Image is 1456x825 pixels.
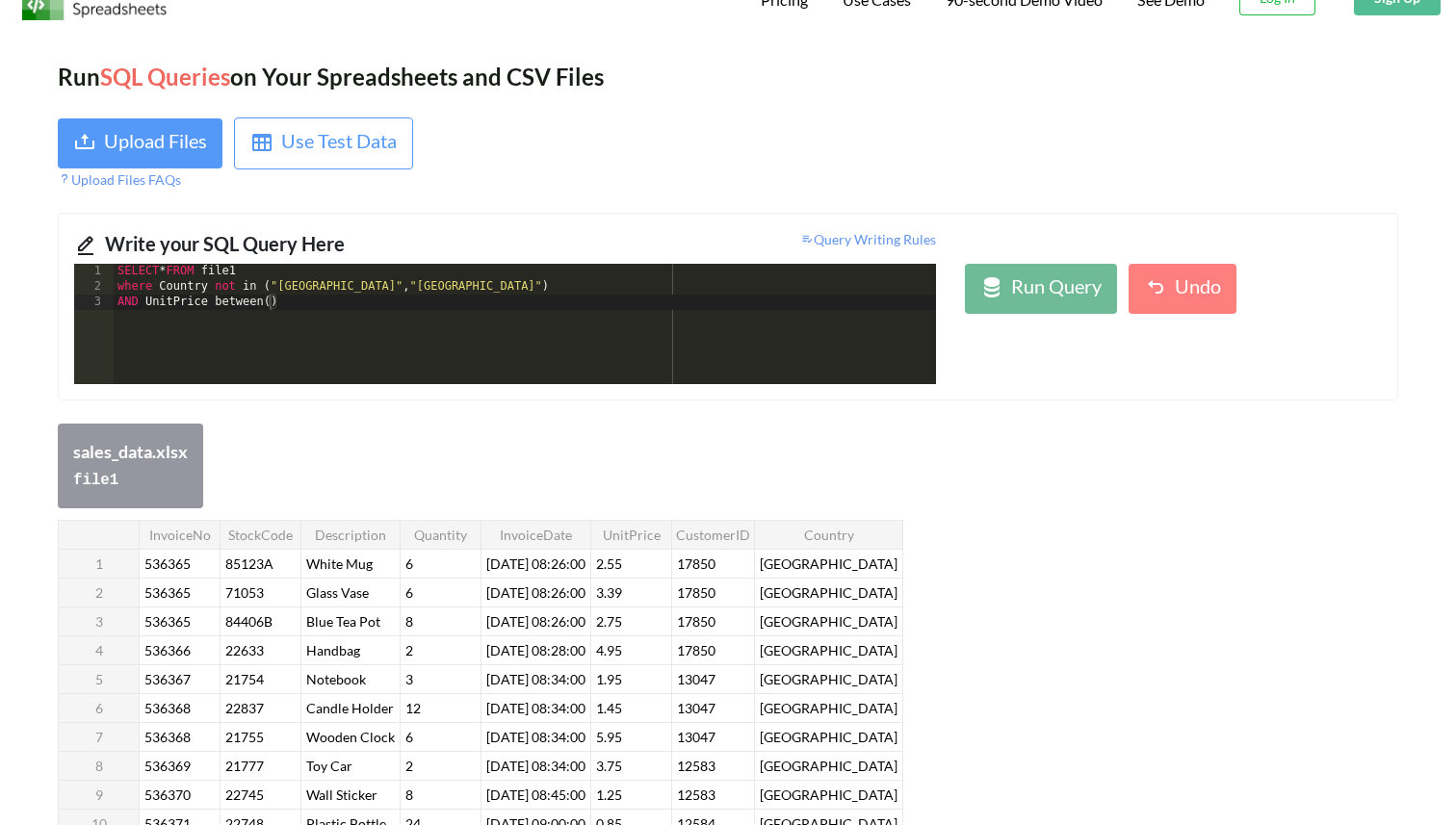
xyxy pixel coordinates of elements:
[673,580,719,605] span: 17850
[481,520,591,549] th: InvoiceDate
[756,783,901,807] span: [GEOGRAPHIC_DATA]
[401,520,481,549] th: Quantity
[756,580,901,605] span: [GEOGRAPHIC_DATA]
[73,472,118,489] code: file 1
[755,520,903,549] th: Country
[302,580,373,605] span: Glass Vase
[592,783,626,807] span: 1.25
[756,667,901,691] span: [GEOGRAPHIC_DATA]
[221,783,268,807] span: 22745
[482,552,589,576] span: [DATE] 08:26:00
[221,754,268,778] span: 21777
[59,751,140,780] th: 8
[591,520,672,549] th: UnitPrice
[402,696,425,720] span: 12
[756,638,901,662] span: [GEOGRAPHIC_DATA]
[673,667,719,691] span: 13047
[402,725,417,749] span: 6
[141,754,195,778] span: 536369
[141,580,195,605] span: 536365
[58,60,1398,94] div: Run on Your Spreadsheets and CSV Files
[592,725,626,749] span: 5.95
[221,638,268,662] span: 22633
[756,696,901,720] span: [GEOGRAPHIC_DATA]
[673,696,719,720] span: 13047
[402,638,417,662] span: 2
[756,754,901,778] span: [GEOGRAPHIC_DATA]
[221,580,268,605] span: 71053
[592,754,626,778] span: 3.75
[221,609,276,633] span: 84406B
[592,667,626,691] span: 1.95
[302,667,370,691] span: Notebook
[402,667,417,691] span: 3
[302,609,384,633] span: Blue Tea Pot
[402,609,417,633] span: 8
[1175,271,1221,306] div: Undo
[59,549,140,578] th: 1
[74,264,114,279] div: 1
[59,664,140,693] th: 5
[74,295,114,310] div: 3
[482,638,589,662] span: [DATE] 08:28:00
[482,667,589,691] span: [DATE] 08:34:00
[482,783,589,807] span: [DATE] 08:45:00
[592,609,626,633] span: 2.75
[673,609,719,633] span: 17850
[302,638,364,662] span: Handbag
[592,580,626,605] span: 3.39
[1011,271,1102,306] div: Run Query
[59,722,140,751] th: 7
[141,667,195,691] span: 536367
[672,520,755,549] th: CustomerID
[105,229,491,264] div: Write your SQL Query Here
[221,725,268,749] span: 21755
[402,552,417,576] span: 6
[482,696,589,720] span: [DATE] 08:34:00
[301,520,401,549] th: Description
[302,754,356,778] span: Toy Car
[221,696,268,720] span: 22837
[141,638,195,662] span: 536366
[141,696,195,720] span: 536368
[592,552,626,576] span: 2.55
[673,638,719,662] span: 17850
[59,780,140,809] th: 9
[104,126,207,161] div: Upload Files
[800,231,936,247] span: Query Writing Rules
[74,279,114,295] div: 2
[59,693,140,722] th: 6
[221,552,277,576] span: 85123A
[59,578,140,606] th: 2
[141,783,195,807] span: 536370
[59,635,140,664] th: 4
[302,696,398,720] span: Candle Holder
[756,552,901,576] span: [GEOGRAPHIC_DATA]
[302,783,381,807] span: Wall Sticker
[59,606,140,635] th: 3
[673,725,719,749] span: 13047
[281,126,397,161] div: Use Test Data
[140,520,221,549] th: InvoiceNo
[592,638,626,662] span: 4.95
[965,264,1117,314] button: Run Query
[673,552,719,576] span: 17850
[1129,264,1236,314] button: Undo
[756,609,901,633] span: [GEOGRAPHIC_DATA]
[141,609,195,633] span: 536365
[141,725,195,749] span: 536368
[402,754,417,778] span: 2
[221,520,301,549] th: StockCode
[756,725,901,749] span: [GEOGRAPHIC_DATA]
[100,63,230,90] span: SQL Queries
[234,117,413,169] button: Use Test Data
[302,552,377,576] span: White Mug
[482,725,589,749] span: [DATE] 08:34:00
[402,783,417,807] span: 8
[58,171,181,188] span: Upload Files FAQs
[592,696,626,720] span: 1.45
[673,754,719,778] span: 12583
[482,609,589,633] span: [DATE] 08:26:00
[482,580,589,605] span: [DATE] 08:26:00
[58,118,222,168] button: Upload Files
